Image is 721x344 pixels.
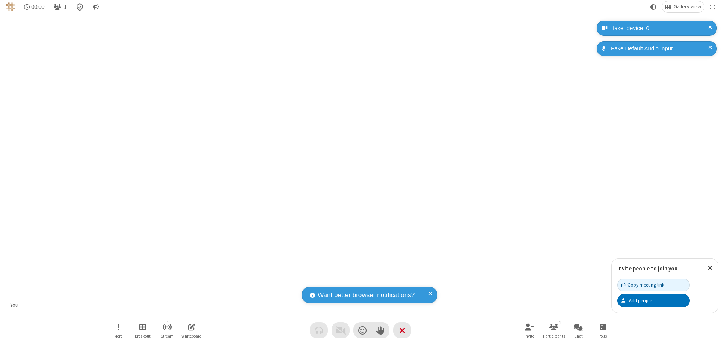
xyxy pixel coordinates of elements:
[8,301,21,309] div: You
[599,334,607,338] span: Polls
[621,281,664,288] div: Copy meeting link
[608,44,711,53] div: Fake Default Audio Input
[617,279,690,291] button: Copy meeting link
[371,322,389,338] button: Raise hand
[543,320,565,341] button: Open participant list
[181,334,202,338] span: Whiteboard
[353,322,371,338] button: Send a reaction
[131,320,154,341] button: Manage Breakout Rooms
[707,1,718,12] button: Fullscreen
[6,2,15,11] img: QA Selenium DO NOT DELETE OR CHANGE
[114,334,122,338] span: More
[64,3,67,11] span: 1
[702,259,718,277] button: Close popover
[518,320,541,341] button: Invite participants (⌘+Shift+I)
[50,1,70,12] button: Open participant list
[567,320,590,341] button: Open chat
[647,1,659,12] button: Using system theme
[180,320,203,341] button: Open shared whiteboard
[161,334,173,338] span: Stream
[557,319,563,326] div: 1
[135,334,151,338] span: Breakout
[393,322,411,338] button: End or leave meeting
[543,334,565,338] span: Participants
[525,334,534,338] span: Invite
[21,1,48,12] div: Timer
[318,290,415,300] span: Want better browser notifications?
[617,265,677,272] label: Invite people to join you
[674,4,701,10] span: Gallery view
[591,320,614,341] button: Open poll
[332,322,350,338] button: Video
[310,322,328,338] button: Audio problem - check your Internet connection or call by phone
[31,3,44,11] span: 00:00
[574,334,583,338] span: Chat
[73,1,87,12] div: Meeting details Encryption enabled
[662,1,704,12] button: Change layout
[90,1,102,12] button: Conversation
[107,320,130,341] button: Open menu
[156,320,178,341] button: Start streaming
[617,294,690,307] button: Add people
[610,24,711,33] div: fake_device_0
